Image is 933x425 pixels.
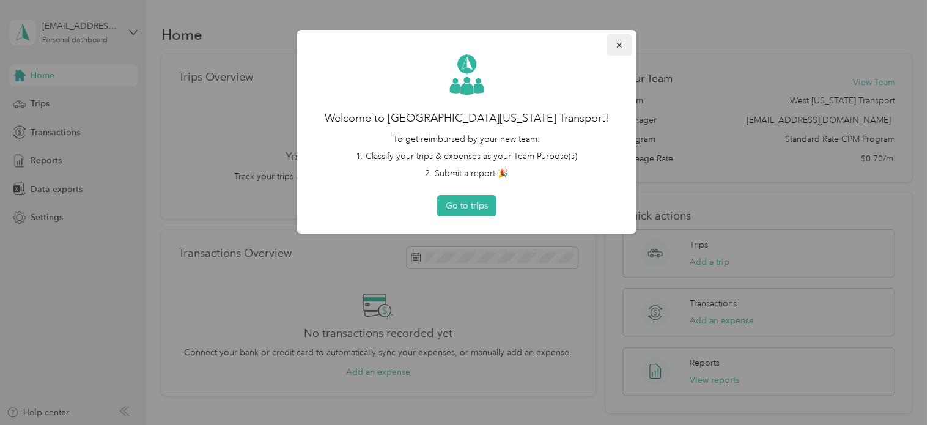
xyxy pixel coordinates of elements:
li: 2. Submit a report 🎉 [314,167,619,180]
h2: Welcome to [GEOGRAPHIC_DATA][US_STATE] Transport! [314,110,619,127]
li: 1. Classify your trips & expenses as your Team Purpose(s) [314,150,619,163]
p: To get reimbursed by your new team: [314,133,619,146]
button: Go to trips [437,195,496,216]
iframe: Everlance-gr Chat Button Frame [865,357,933,425]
